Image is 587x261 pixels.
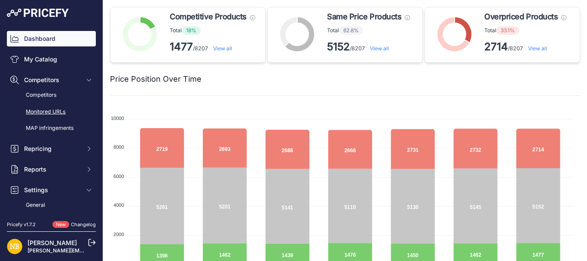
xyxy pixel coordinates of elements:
a: Communication Preferences [7,214,96,237]
button: Settings [7,182,96,198]
h2: Price Position Over Time [110,73,202,85]
span: Settings [24,186,80,194]
span: 62.8% [339,26,363,35]
tspan: 8000 [113,144,124,150]
p: Total [484,26,566,35]
a: General [7,198,96,213]
a: My Catalog [7,52,96,67]
p: Total [170,26,255,35]
p: /8207 [484,40,566,54]
span: 33.1% [496,26,519,35]
span: Same Price Products [327,11,401,23]
p: /8207 [170,40,255,54]
a: Monitored URLs [7,104,96,120]
a: View all [528,45,547,52]
p: /8207 [327,40,410,54]
tspan: 6000 [113,174,124,179]
tspan: 2000 [113,232,124,237]
tspan: 10000 [111,116,124,121]
a: View all [370,45,389,52]
button: Reports [7,162,96,177]
span: 18% [182,26,201,35]
a: Changelog [71,221,96,227]
button: Competitors [7,72,96,88]
img: Pricefy Logo [7,9,69,17]
button: Repricing [7,141,96,157]
span: Reports [24,165,80,174]
a: View all [213,45,232,52]
span: Competitive Products [170,11,247,23]
strong: 2714 [484,40,508,53]
span: New [52,221,69,228]
span: Overpriced Products [484,11,558,23]
span: Competitors [24,76,80,84]
a: Dashboard [7,31,96,46]
tspan: 4000 [113,203,124,208]
a: [PERSON_NAME] [28,239,77,246]
strong: 5152 [327,40,350,53]
span: Repricing [24,144,80,153]
strong: 1477 [170,40,193,53]
a: Competitors [7,88,96,103]
a: [PERSON_NAME][EMAIL_ADDRESS][DOMAIN_NAME] [28,247,160,254]
p: Total [327,26,410,35]
div: Pricefy v1.7.2 [7,221,36,228]
a: MAP infringements [7,121,96,136]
